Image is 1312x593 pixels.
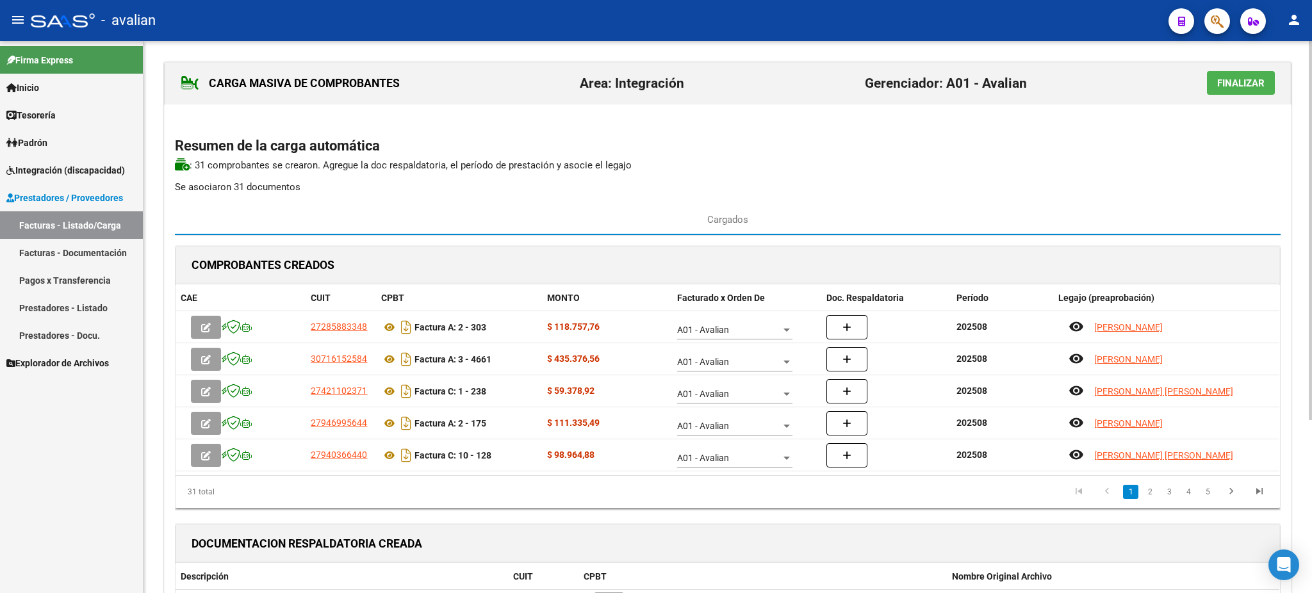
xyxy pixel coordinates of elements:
a: 3 [1161,485,1177,499]
span: Inicio [6,81,39,95]
h1: DOCUMENTACION RESPALDATORIA CREADA [192,533,422,554]
strong: 202508 [956,450,987,460]
strong: Factura A: 2 - 303 [414,322,486,332]
span: Doc. Respaldatoria [826,293,904,303]
span: CAE [181,293,197,303]
span: A01 - Avalian [677,357,729,367]
li: page 2 [1140,481,1160,503]
span: [PERSON_NAME] [1094,354,1163,364]
strong: $ 98.964,88 [547,450,594,460]
i: Descargar documento [398,381,414,402]
span: Legajo (preaprobación) [1058,293,1154,303]
span: CUIT [513,571,533,581]
datatable-header-cell: MONTO [542,284,672,312]
mat-icon: remove_red_eye [1069,319,1084,334]
mat-icon: remove_red_eye [1069,447,1084,462]
h2: Area: Integración [580,71,684,95]
span: 27421102371 [311,386,367,396]
datatable-header-cell: CUIT [508,563,578,590]
strong: $ 111.335,49 [547,418,600,428]
span: Tesorería [6,108,56,122]
i: Descargar documento [398,349,414,370]
mat-icon: remove_red_eye [1069,415,1084,430]
span: [PERSON_NAME] [PERSON_NAME] [1094,450,1233,460]
i: Descargar documento [398,445,414,466]
strong: 202508 [956,353,987,364]
span: CPBT [381,293,404,303]
li: page 1 [1121,481,1140,503]
span: CPBT [584,571,607,581]
mat-icon: remove_red_eye [1069,351,1084,366]
span: [PERSON_NAME] [1094,322,1163,332]
div: 31 total [176,476,394,508]
span: Prestadores / Proveedores [6,191,123,205]
span: Facturado x Orden De [677,293,765,303]
span: - avalian [101,6,156,35]
span: CUIT [311,293,331,303]
datatable-header-cell: CAE [176,284,306,312]
i: Descargar documento [398,317,414,337]
p: Se asociaron 31 documentos [175,180,1281,194]
a: go to last page [1247,485,1272,499]
h2: Gerenciador: A01 - Avalian [865,71,1027,95]
datatable-header-cell: Doc. Respaldatoria [821,284,951,312]
span: , el período de prestación y asocie el legajo [446,159,632,171]
span: Descripción [181,571,229,581]
li: page 5 [1198,481,1217,503]
strong: 202508 [956,321,987,332]
strong: Factura C: 10 - 128 [414,450,491,460]
li: page 4 [1179,481,1198,503]
span: Firma Express [6,53,73,67]
p: : 31 comprobantes se crearon. Agregue la doc respaldatoria [175,158,1281,172]
datatable-header-cell: CUIT [306,284,376,312]
a: go to first page [1067,485,1091,499]
datatable-header-cell: Legajo (preaprobación) [1053,284,1279,312]
a: 5 [1200,485,1215,499]
a: 4 [1181,485,1196,499]
mat-icon: remove_red_eye [1069,383,1084,398]
span: Cargados [707,213,748,227]
span: 27946995644 [311,418,367,428]
span: Período [956,293,988,303]
i: Descargar documento [398,413,414,434]
span: [PERSON_NAME] [1094,418,1163,428]
span: [PERSON_NAME] [PERSON_NAME] [1094,386,1233,396]
h2: Resumen de la carga automática [175,134,1281,158]
datatable-header-cell: Nombre Original Archivo [947,563,1279,590]
strong: Factura C: 1 - 238 [414,386,486,396]
strong: $ 118.757,76 [547,321,600,332]
li: page 3 [1160,481,1179,503]
a: go to previous page [1095,485,1119,499]
span: Finalizar [1217,77,1265,89]
span: 27285883348 [311,321,367,332]
span: A01 - Avalian [677,389,729,399]
span: Nombre Original Archivo [952,571,1052,581]
span: A01 - Avalian [677,453,729,463]
a: 2 [1142,485,1158,499]
mat-icon: menu [10,12,26,28]
span: 27940366440 [311,450,367,460]
span: MONTO [547,293,580,303]
a: go to next page [1219,485,1243,499]
mat-icon: person [1286,12,1302,28]
span: A01 - Avalian [677,421,729,431]
strong: Factura A: 3 - 4661 [414,354,491,364]
h1: COMPROBANTES CREADOS [192,255,334,275]
a: 1 [1123,485,1138,499]
span: A01 - Avalian [677,325,729,335]
strong: Factura A: 2 - 175 [414,418,486,428]
datatable-header-cell: CPBT [578,563,946,590]
span: Integración (discapacidad) [6,163,125,177]
strong: $ 435.376,56 [547,353,600,364]
datatable-header-cell: Descripción [176,563,508,590]
div: Open Intercom Messenger [1268,549,1299,580]
span: 30716152584 [311,353,367,364]
span: Explorador de Archivos [6,356,109,370]
strong: $ 59.378,92 [547,386,594,396]
datatable-header-cell: CPBT [376,284,541,312]
datatable-header-cell: Facturado x Orden De [672,284,821,312]
strong: 202508 [956,418,987,428]
strong: 202508 [956,386,987,396]
button: Finalizar [1207,71,1275,95]
datatable-header-cell: Período [951,284,1053,312]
